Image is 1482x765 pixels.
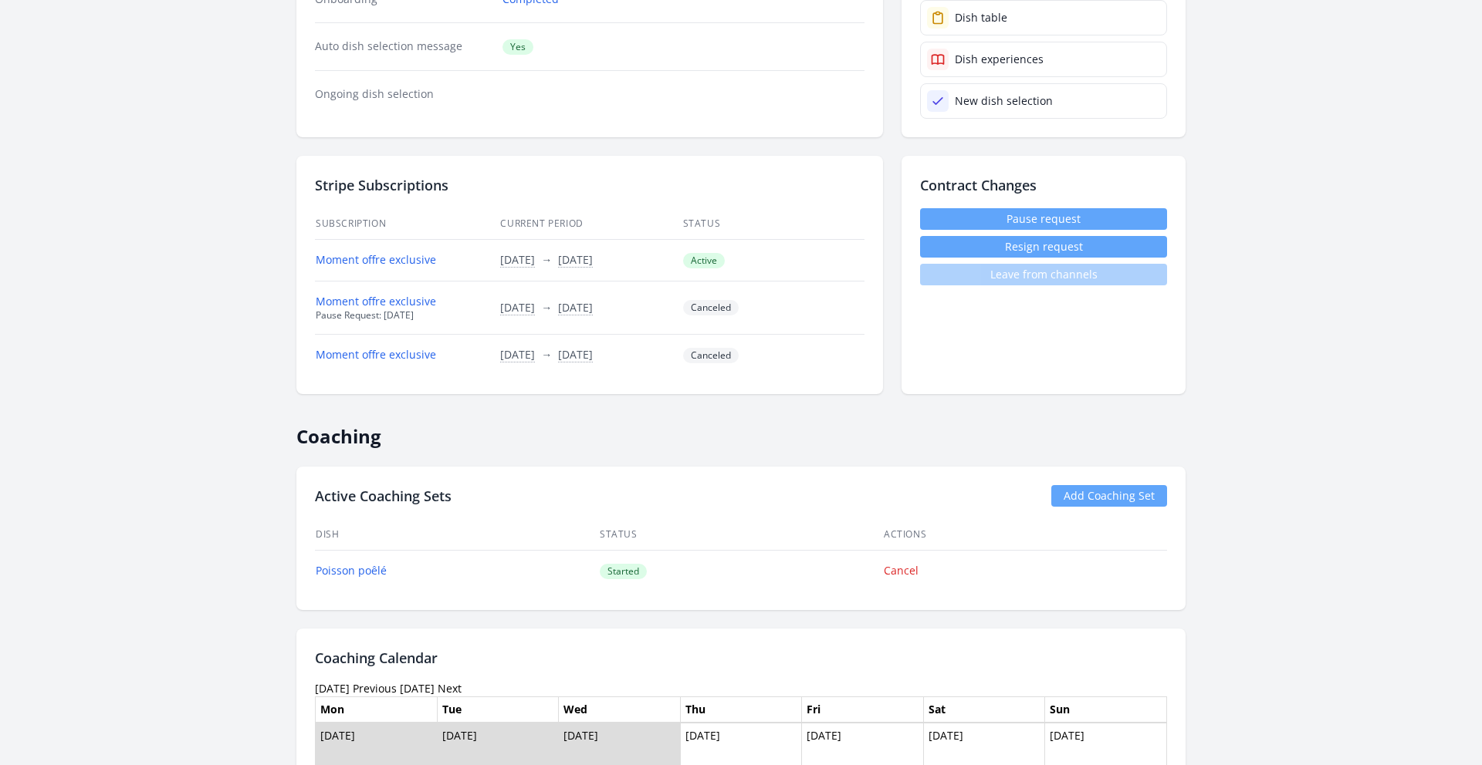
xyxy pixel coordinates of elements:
div: Dish table [955,10,1007,25]
a: Dish experiences [920,42,1167,77]
th: Sat [923,696,1045,723]
span: Active [683,253,725,268]
a: Moment offre exclusive [316,252,436,267]
div: New dish selection [955,93,1053,109]
a: Moment offre exclusive [316,294,436,308]
a: [DATE] [400,681,435,696]
th: Dish [315,519,599,551]
th: Subscription [315,208,499,240]
button: [DATE] [500,300,535,315]
span: Started [600,564,647,579]
h2: Coaching [296,413,1186,448]
div: Pause Request: [DATE] [316,309,481,322]
a: Pause request [920,208,1167,230]
th: Mon [316,696,438,723]
h2: Stripe Subscriptions [315,174,864,196]
button: [DATE] [558,252,593,268]
th: Status [599,519,883,551]
a: Next [438,681,462,696]
a: Poisson poêlé [316,563,387,578]
span: Leave from channels [920,264,1167,285]
th: Tue [437,696,559,723]
a: New dish selection [920,83,1167,119]
th: Current Period [499,208,682,240]
h2: Coaching Calendar [315,647,1167,669]
time: [DATE] [315,681,350,696]
button: Resign request [920,236,1167,258]
span: Yes [502,39,533,55]
h2: Active Coaching Sets [315,485,452,507]
th: Fri [802,696,924,723]
dt: Auto dish selection message [315,39,490,55]
th: Wed [559,696,681,723]
a: Previous [353,681,397,696]
th: Sun [1045,696,1167,723]
th: Thu [680,696,802,723]
dt: Ongoing dish selection [315,86,490,102]
button: [DATE] [558,300,593,315]
a: Moment offre exclusive [316,347,436,362]
a: Cancel [884,563,919,578]
th: Status [682,208,864,240]
span: Canceled [683,300,739,315]
a: Add Coaching Set [1051,485,1167,507]
button: [DATE] [500,252,535,268]
th: Actions [883,519,1167,551]
h2: Contract Changes [920,174,1167,196]
span: → [541,300,552,315]
span: → [541,252,552,267]
span: Canceled [683,348,739,363]
button: [DATE] [500,347,535,362]
div: Dish experiences [955,52,1044,67]
span: → [541,347,552,362]
button: [DATE] [558,347,593,362]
